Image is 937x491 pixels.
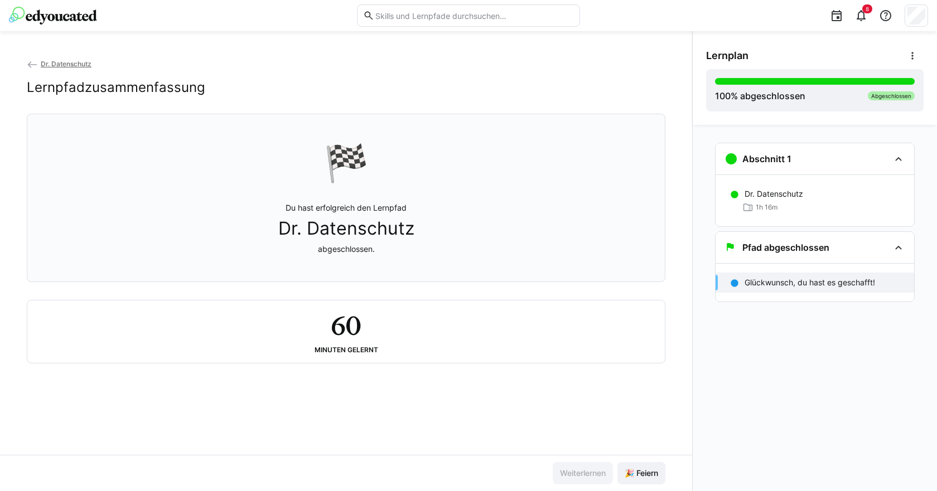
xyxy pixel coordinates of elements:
input: Skills und Lernpfade durchsuchen… [374,11,574,21]
h3: Abschnitt 1 [742,153,791,164]
span: 1h 16m [756,203,777,212]
h2: Lernpfadzusammenfassung [27,79,205,96]
span: Weiterlernen [558,468,607,479]
p: Du hast erfolgreich den Lernpfad abgeschlossen. [278,202,414,255]
a: Dr. Datenschutz [27,60,91,68]
span: 🎉 Feiern [623,468,660,479]
h2: 60 [331,309,361,342]
h3: Pfad abgeschlossen [742,242,829,253]
p: Dr. Datenschutz [745,188,803,200]
button: 🎉 Feiern [617,462,665,484]
span: 100 [715,90,731,101]
div: 🏁 [324,141,369,184]
div: Minuten gelernt [315,346,378,354]
span: 8 [866,6,869,12]
span: Lernplan [706,50,748,62]
div: Abgeschlossen [868,91,915,100]
p: Glückwunsch, du hast es geschafft! [745,277,875,288]
button: Weiterlernen [553,462,613,484]
span: Dr. Datenschutz [278,218,414,239]
div: % abgeschlossen [715,89,805,103]
span: Dr. Datenschutz [41,60,91,68]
